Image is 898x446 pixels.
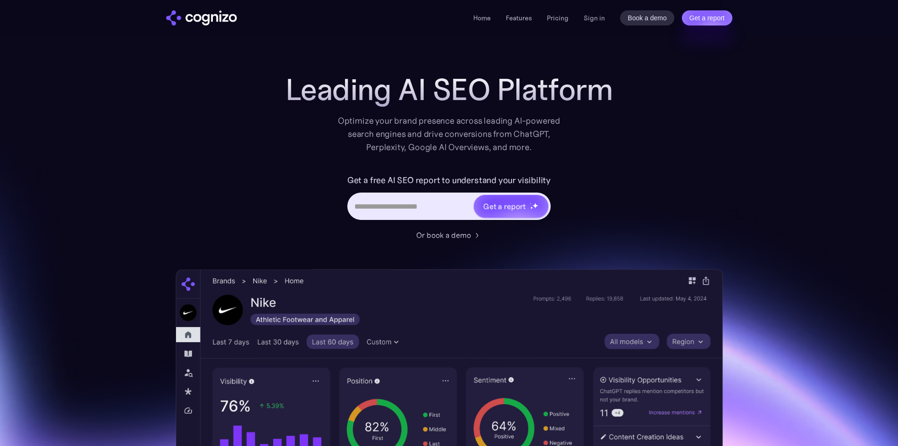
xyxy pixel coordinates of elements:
[347,173,551,188] label: Get a free AI SEO report to understand your visibility
[333,114,565,154] div: Optimize your brand presence across leading AI-powered search engines and drive conversions from ...
[483,201,526,212] div: Get a report
[620,10,674,25] a: Book a demo
[547,14,569,22] a: Pricing
[584,12,605,24] a: Sign in
[530,203,531,204] img: star
[166,10,237,25] a: home
[347,173,551,225] form: Hero URL Input Form
[416,229,482,241] a: Or book a demo
[473,14,491,22] a: Home
[682,10,732,25] a: Get a report
[473,194,549,219] a: Get a reportstarstarstar
[532,202,538,209] img: star
[285,73,613,107] h1: Leading AI SEO Platform
[416,229,471,241] div: Or book a demo
[506,14,532,22] a: Features
[530,206,533,210] img: star
[166,10,237,25] img: cognizo logo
